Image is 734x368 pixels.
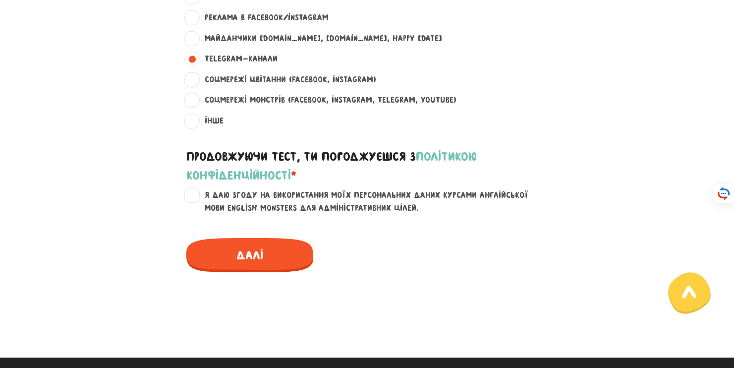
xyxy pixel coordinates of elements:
a: політикою конфіденційності [186,150,477,182]
label: Telegram-канали [196,53,278,65]
label: Соцмережі Монстрів (Facebook, Instagram, Telegram, Youtube) [196,94,456,107]
label: Соцмережі Цвітанни (Facebook, Instagram) [196,73,376,86]
label: Я даю згоду на використання моїх персональних даних курсами англійської мови English Monsters для... [196,189,550,214]
label: Майданчики [DOMAIN_NAME], [DOMAIN_NAME], happy [DATE] [196,32,442,45]
label: Інше [196,115,224,127]
label: Реклама в Facebook/Instagram [196,11,329,24]
span: Далі [186,238,313,272]
label: Продовжуючи тест, ти погоджуєшся з [186,147,548,185]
